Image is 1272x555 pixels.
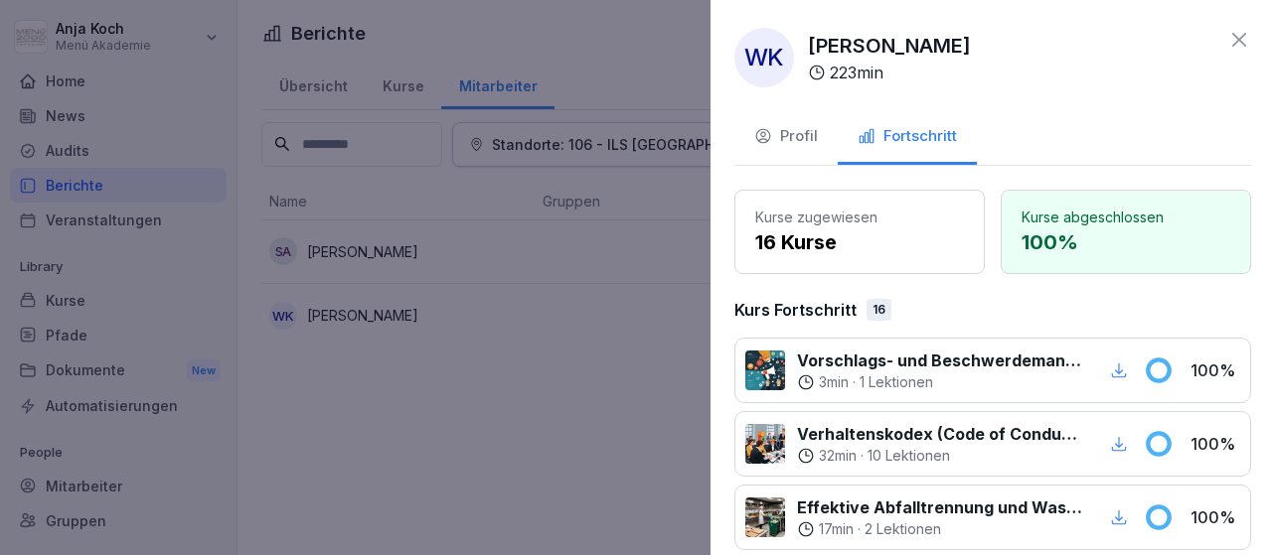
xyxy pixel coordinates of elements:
p: Effektive Abfalltrennung und Wastemanagement im Catering [797,495,1082,519]
p: 100 % [1191,505,1240,529]
p: 17 min [819,519,854,539]
p: Verhaltenskodex (Code of Conduct) Menü 2000 [797,422,1082,446]
button: Fortschritt [838,111,977,165]
p: Kurs Fortschritt [734,298,857,322]
p: Kurse zugewiesen [755,207,964,227]
p: 16 Kurse [755,227,964,257]
p: 100 % [1022,227,1230,257]
div: · [797,519,1082,539]
div: 16 [867,299,891,321]
div: Profil [754,125,818,148]
p: 223 min [830,61,883,84]
p: 10 Lektionen [868,446,950,466]
p: 3 min [819,372,849,392]
div: WK [734,28,794,87]
p: 1 Lektionen [860,372,933,392]
div: · [797,446,1082,466]
div: · [797,372,1082,392]
button: Profil [734,111,838,165]
p: 32 min [819,446,857,466]
p: 100 % [1191,432,1240,456]
p: 2 Lektionen [865,519,941,539]
p: Kurse abgeschlossen [1022,207,1230,227]
p: 100 % [1191,358,1240,382]
div: Fortschritt [858,125,957,148]
p: Vorschlags- und Beschwerdemanagement bei Menü 2000 [797,348,1082,372]
p: [PERSON_NAME] [808,31,971,61]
